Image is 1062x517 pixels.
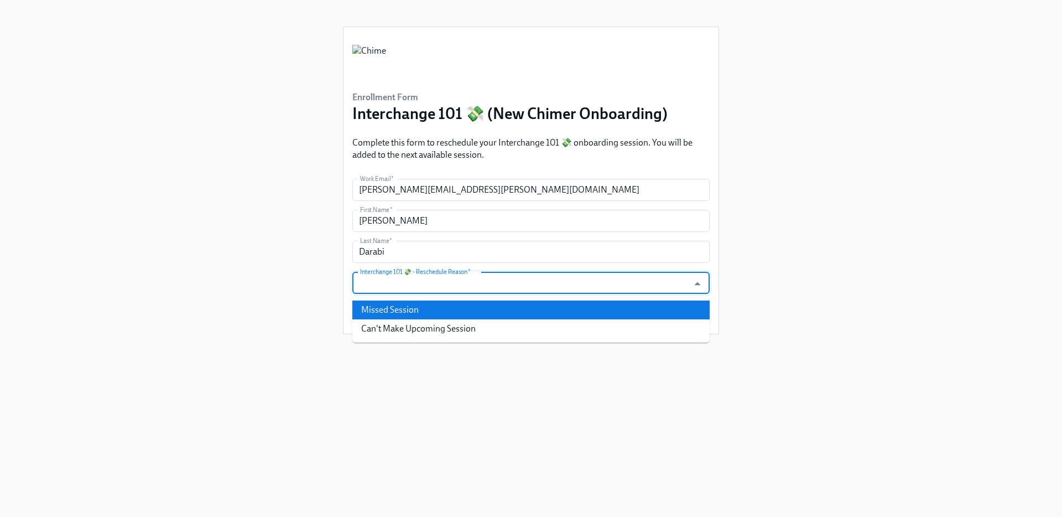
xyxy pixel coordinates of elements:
[352,45,386,78] img: Chime
[689,275,706,292] button: Close
[352,137,710,161] p: Complete this form to reschedule your Interchange 101 💸 onboarding session. You will be added to ...
[352,319,710,338] li: Can't Make Upcoming Session
[352,301,710,319] li: Missed Session
[352,104,668,123] h3: Interchange 101 💸 (New Chimer Onboarding)
[352,91,668,104] h6: Enrollment Form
